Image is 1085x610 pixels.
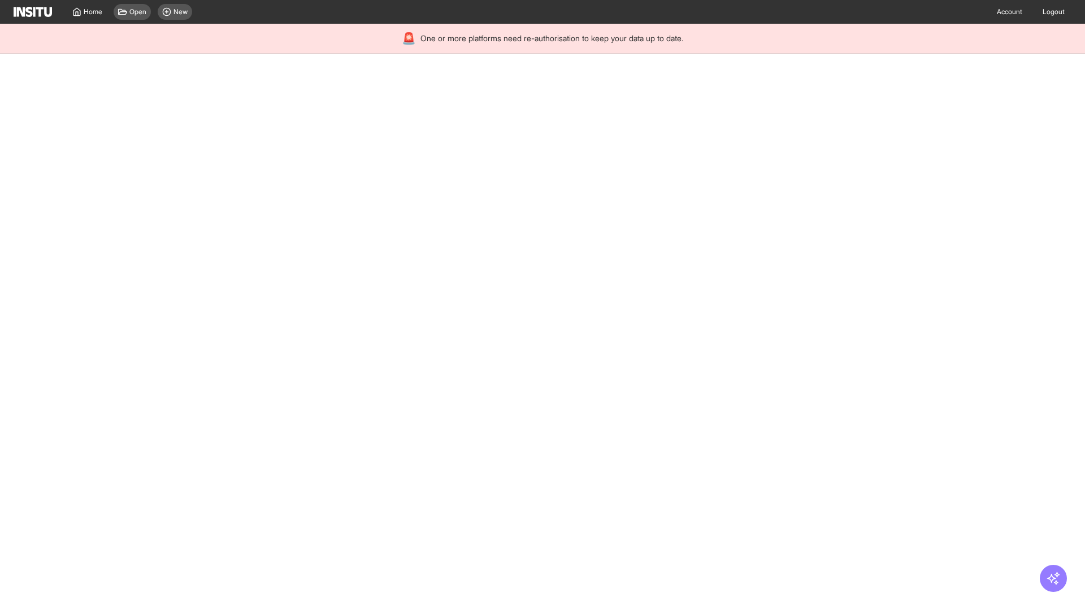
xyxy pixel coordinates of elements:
[173,7,188,16] span: New
[14,7,52,17] img: Logo
[129,7,146,16] span: Open
[420,33,683,44] span: One or more platforms need re-authorisation to keep your data up to date.
[84,7,102,16] span: Home
[402,30,416,46] div: 🚨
